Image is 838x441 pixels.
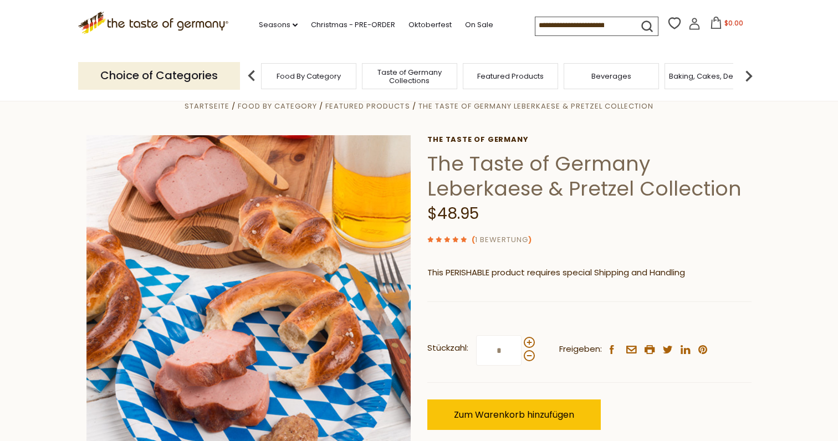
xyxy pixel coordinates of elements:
[311,19,395,31] a: Christmas - PRE-ORDER
[427,203,479,224] span: $48.95
[476,335,522,366] input: Stückzahl:
[325,101,410,111] a: Featured Products
[408,19,452,31] a: Oktoberfest
[669,72,755,80] a: Baking, Cakes, Desserts
[438,288,752,302] li: We will ship this product in heat-protective packaging and ice.
[454,408,574,421] span: Zum Warenkorb hinzufügen
[724,18,743,28] span: $0.00
[475,234,528,246] a: 1 Bewertung
[465,19,493,31] a: On Sale
[427,341,468,355] strong: Stückzahl:
[472,234,532,245] span: ( )
[78,62,240,89] p: Choice of Categories
[477,72,544,80] a: Featured Products
[559,342,602,356] span: Freigeben:
[703,17,750,33] button: $0.00
[185,101,229,111] a: Startseite
[427,266,752,280] p: This PERISHABLE product requires special Shipping and Handling
[427,135,752,144] a: The Taste of Germany
[427,151,752,201] h1: The Taste of Germany Leberkaese & Pretzel Collection
[738,65,760,87] img: next arrow
[427,399,601,430] button: Zum Warenkorb hinzufügen
[591,72,631,80] a: Beverages
[418,101,653,111] a: The Taste of Germany Leberkaese & Pretzel Collection
[365,68,454,85] a: Taste of Germany Collections
[259,19,298,31] a: Seasons
[241,65,263,87] img: previous arrow
[238,101,317,111] a: Food By Category
[277,72,341,80] a: Food By Category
